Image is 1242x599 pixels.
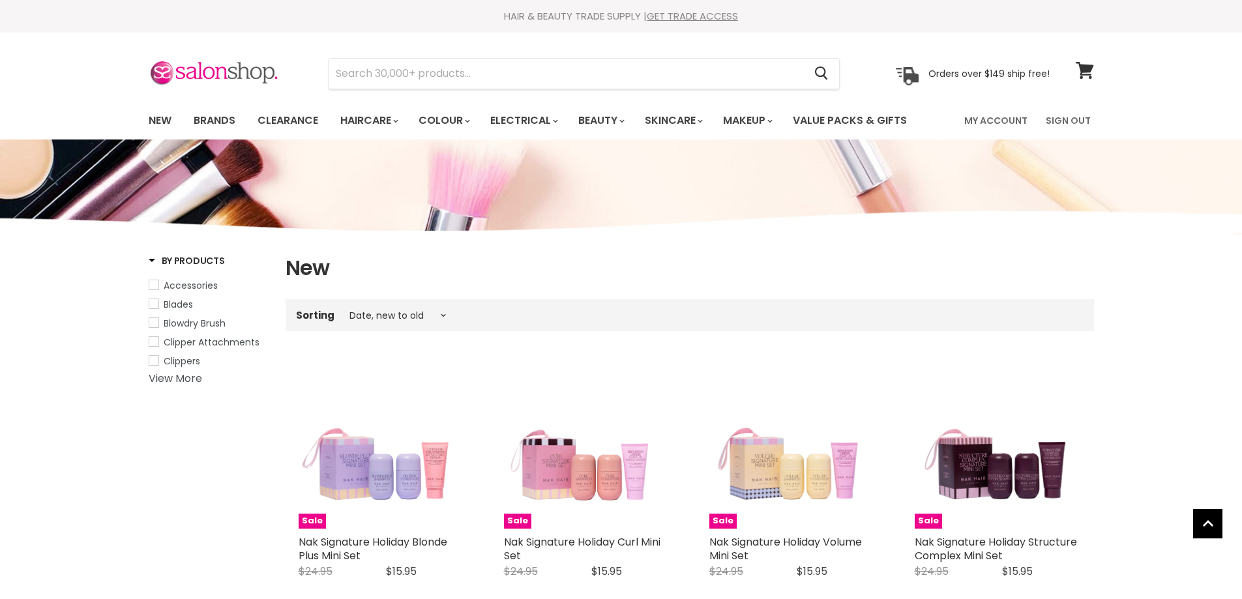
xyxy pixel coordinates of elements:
nav: Main [132,102,1110,139]
a: Nak Signature Holiday Volume Mini Set [709,534,862,563]
input: Search [329,59,805,89]
span: $15.95 [591,564,622,579]
span: $24.95 [504,564,538,579]
span: Blades [164,298,193,311]
a: Beauty [569,107,632,134]
a: Colour [409,107,478,134]
img: Nak Signature Holiday Volume Mini Set [709,362,876,529]
a: Value Packs & Gifts [783,107,917,134]
span: Accessories [164,279,218,292]
img: Nak Signature Holiday Blonde Plus Mini Set [299,362,465,529]
span: Blowdry Brush [164,317,226,330]
span: $24.95 [709,564,743,579]
a: Nak Signature Holiday Curl Mini Set Sale [504,362,670,529]
a: Haircare [331,107,406,134]
span: $15.95 [386,564,417,579]
a: Nak Signature Holiday Blonde Plus Mini Set [299,534,447,563]
p: Orders over $149 ship free! [928,67,1050,79]
span: Clippers [164,355,200,368]
a: Electrical [481,107,566,134]
a: Clearance [248,107,328,134]
a: Blowdry Brush [149,316,269,330]
a: GET TRADE ACCESS [647,9,738,23]
span: $24.95 [915,564,949,579]
h3: By Products [149,254,225,267]
a: Nak Signature Holiday Structure Complex Mini Set [915,534,1077,563]
a: View More [149,371,202,386]
a: Nak Signature Holiday Curl Mini Set [504,534,660,563]
a: Nak Signature Holiday Structure Complex Mini Set Sale [915,362,1081,529]
span: $15.95 [797,564,827,579]
span: Clipper Attachments [164,336,259,349]
button: Search [805,59,839,89]
a: New [139,107,181,134]
span: Sale [299,514,326,529]
a: Makeup [713,107,780,134]
img: Nak Signature Holiday Structure Complex Mini Set [915,362,1081,529]
span: Sale [709,514,737,529]
span: $15.95 [1002,564,1033,579]
a: Accessories [149,278,269,293]
span: Sale [915,514,942,529]
span: $24.95 [299,564,333,579]
a: Nak Signature Holiday Volume Mini Set Sale [709,362,876,529]
a: Brands [184,107,245,134]
a: Skincare [635,107,711,134]
a: Nak Signature Holiday Blonde Plus Mini Set Sale [299,362,465,529]
a: Blades [149,297,269,312]
img: Nak Signature Holiday Curl Mini Set [504,362,670,529]
ul: Main menu [139,102,937,139]
a: Sign Out [1038,107,1099,134]
span: Sale [504,514,531,529]
a: My Account [956,107,1035,134]
label: Sorting [296,310,334,321]
a: Clipper Attachments [149,335,269,349]
a: Clippers [149,354,269,368]
form: Product [329,58,840,89]
h1: New [286,254,1094,282]
div: HAIR & BEAUTY TRADE SUPPLY | [132,10,1110,23]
